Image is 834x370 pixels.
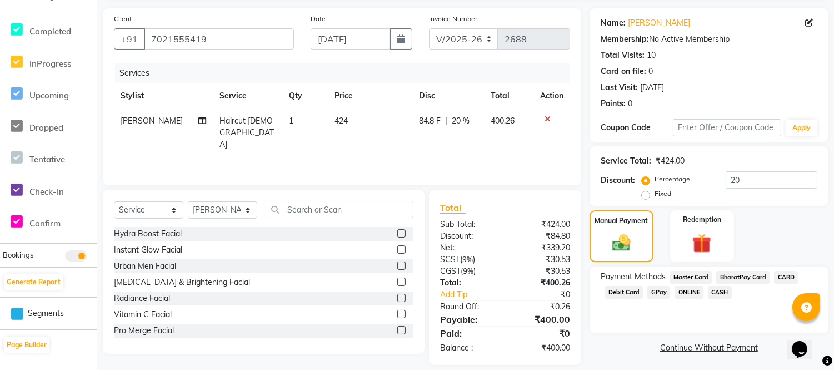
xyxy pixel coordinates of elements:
span: CGST [440,266,461,276]
a: Add Tip [432,289,517,300]
span: SGST [440,254,460,264]
span: Upcoming [29,90,69,101]
span: CASH [708,286,732,299]
img: _gift.svg [686,231,717,255]
span: Confirm [29,218,61,229]
span: Segments [28,308,64,319]
button: +91 [114,28,145,50]
span: InProgress [29,58,71,69]
div: Round Off: [432,301,505,313]
div: ₹84.80 [505,230,578,242]
span: 9% [463,267,473,275]
div: ( ) [432,265,505,277]
th: Disc [412,83,484,108]
span: Debit Card [605,286,643,299]
div: Payable: [432,313,505,326]
th: Price [328,83,412,108]
th: Qty [282,83,328,108]
div: Points: [601,98,626,110]
span: ONLINE [675,286,703,299]
span: Master Card [670,271,712,284]
div: ₹30.53 [505,254,578,265]
div: Name: [601,17,626,29]
div: ₹424.00 [505,219,578,230]
label: Redemption [683,215,721,225]
span: [PERSON_NAME] [121,116,183,126]
button: Page Builder [4,337,49,353]
div: Instant Glow Facial [114,244,182,256]
span: Dropped [29,122,63,133]
th: Service [213,83,282,108]
div: Last Visit: [601,82,638,93]
span: GPay [647,286,670,299]
a: Continue Without Payment [592,342,826,354]
div: Total: [432,277,505,289]
input: Search or Scan [266,201,413,218]
span: Completed [29,26,71,37]
div: [MEDICAL_DATA] & Brightening Facial [114,277,250,288]
span: 424 [334,116,348,126]
span: Tentative [29,154,65,165]
button: Generate Report [4,274,63,290]
th: Stylist [114,83,213,108]
label: Date [311,14,326,24]
div: 0 [628,98,632,110]
div: Vitamin C Facial [114,309,172,320]
div: Pro Merge Facial [114,325,174,337]
span: CARD [774,271,798,284]
a: [PERSON_NAME] [628,17,690,29]
div: Urban Men Facial [114,260,176,272]
span: Haircut [DEMOGRAPHIC_DATA] [219,116,274,149]
div: Balance : [432,342,505,354]
iframe: chat widget [787,325,823,359]
div: Radiance Facial [114,293,170,304]
label: Manual Payment [595,216,648,226]
span: Check-In [29,186,64,197]
div: Discount: [432,230,505,242]
span: 400.26 [491,116,515,126]
span: | [445,115,447,127]
div: Paid: [432,327,505,340]
label: Invoice Number [429,14,477,24]
div: No Active Membership [601,33,817,45]
span: 1 [289,116,293,126]
div: Service Total: [601,155,651,167]
span: 9% [462,255,473,264]
div: Discount: [601,175,635,186]
div: Card on file: [601,66,646,77]
span: Bookings [3,250,33,259]
div: Net: [432,242,505,254]
div: ₹424.00 [656,155,685,167]
div: ₹0.26 [505,301,578,313]
div: ₹0 [505,327,578,340]
div: ( ) [432,254,505,265]
input: Enter Offer / Coupon Code [673,119,781,136]
div: ₹400.00 [505,342,578,354]
div: Sub Total: [432,219,505,230]
div: Services [115,63,578,83]
div: Hydra Boost Facial [114,228,182,240]
th: Action [533,83,570,108]
div: ₹400.26 [505,277,578,289]
label: Fixed [655,189,671,199]
div: Membership: [601,33,649,45]
input: Search by Name/Mobile/Email/Code [144,28,294,50]
div: [DATE] [640,82,664,93]
div: ₹30.53 [505,265,578,277]
span: BharatPay Card [716,271,770,284]
div: ₹339.20 [505,242,578,254]
span: 84.8 F [419,115,441,127]
img: _cash.svg [607,233,636,254]
span: 20 % [452,115,470,127]
label: Client [114,14,132,24]
label: Percentage [655,174,690,184]
button: Apply [786,120,817,136]
div: 10 [647,50,656,61]
span: Payment Methods [601,271,666,283]
th: Total [484,83,533,108]
div: Total Visits: [601,50,645,61]
div: ₹400.00 [505,313,578,326]
div: ₹0 [517,289,578,300]
div: 0 [648,66,653,77]
span: Total [440,202,466,214]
